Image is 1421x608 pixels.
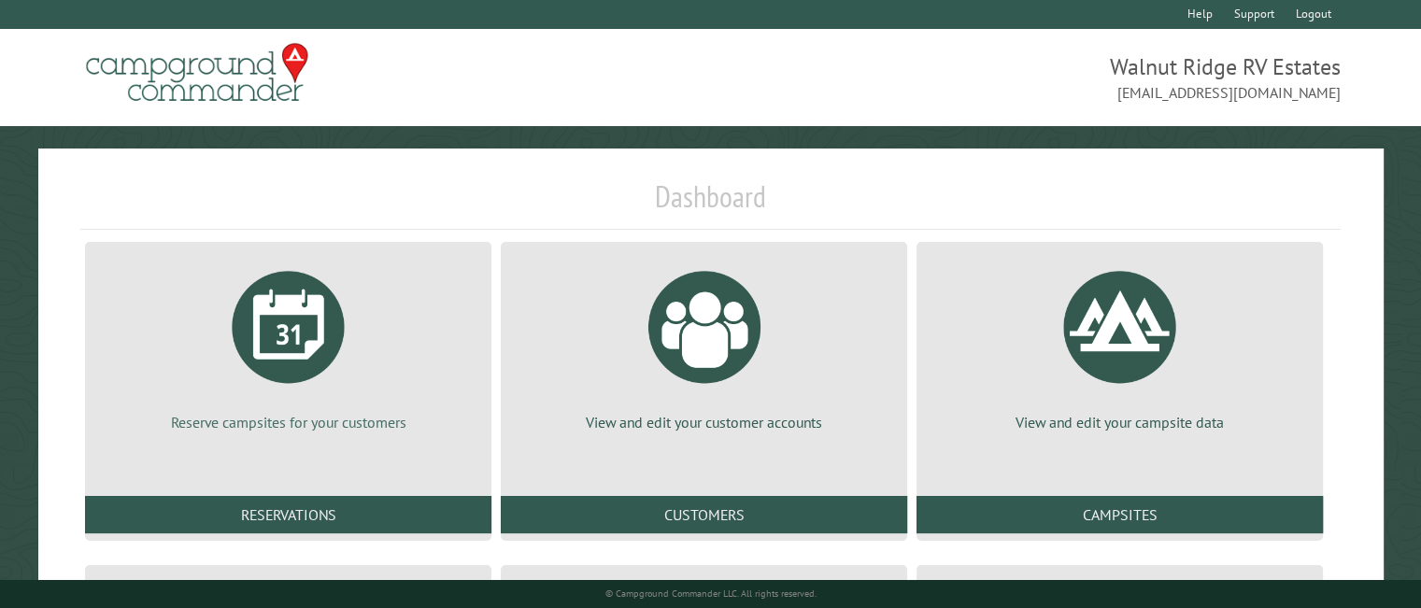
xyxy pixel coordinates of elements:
[523,257,885,432] a: View and edit your customer accounts
[501,496,907,533] a: Customers
[939,412,1300,432] p: View and edit your campsite data
[605,587,817,600] small: © Campground Commander LLC. All rights reserved.
[711,51,1341,104] span: Walnut Ridge RV Estates [EMAIL_ADDRESS][DOMAIN_NAME]
[939,257,1300,432] a: View and edit your campsite data
[107,412,469,432] p: Reserve campsites for your customers
[80,36,314,109] img: Campground Commander
[80,178,1341,230] h1: Dashboard
[107,257,469,432] a: Reserve campsites for your customers
[85,496,491,533] a: Reservations
[917,496,1323,533] a: Campsites
[523,412,885,432] p: View and edit your customer accounts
